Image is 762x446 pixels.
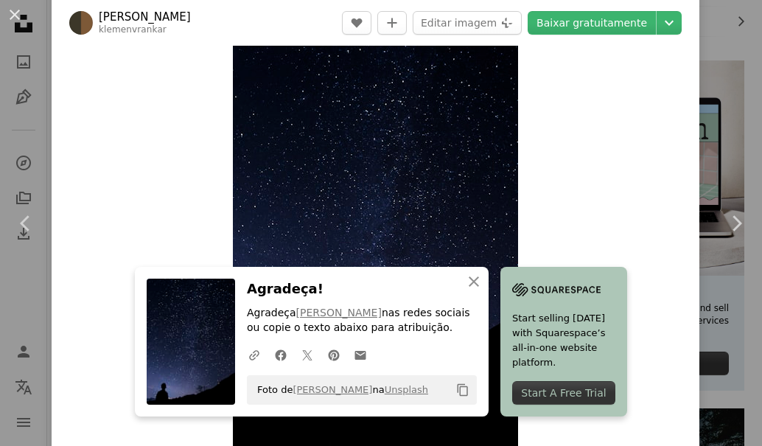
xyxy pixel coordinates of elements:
[233,18,518,446] img: silhueta do homem olhando para a via láctea
[512,279,601,301] img: file-1705255347840-230a6ab5bca9image
[657,11,682,35] button: Escolha o tamanho do download
[247,306,477,335] p: Agradeça nas redes sociais ou copie o texto abaixo para atribuição.
[710,153,762,294] a: Próximo
[99,10,191,24] a: [PERSON_NAME]
[233,18,518,446] button: Ampliar esta imagem
[450,377,475,403] button: Copiar para a área de transferência
[294,340,321,369] a: Compartilhar no Twitter
[250,378,428,402] span: Foto de na
[347,340,374,369] a: Compartilhar por e-mail
[293,384,372,395] a: [PERSON_NAME]
[321,340,347,369] a: Compartilhar no Pinterest
[413,11,522,35] button: Editar imagem
[512,311,615,370] span: Start selling [DATE] with Squarespace’s all-in-one website platform.
[296,307,382,318] a: [PERSON_NAME]
[528,11,656,35] a: Baixar gratuitamente
[69,11,93,35] img: Ir para o perfil de Klemen Vrankar
[268,340,294,369] a: Compartilhar no Facebook
[385,384,428,395] a: Unsplash
[500,267,627,417] a: Start selling [DATE] with Squarespace’s all-in-one website platform.Start A Free Trial
[99,24,167,35] a: klemenvrankar
[247,279,477,300] h3: Agradeça!
[512,381,615,405] div: Start A Free Trial
[342,11,371,35] button: Curtir
[377,11,407,35] button: Adicionar à coleção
